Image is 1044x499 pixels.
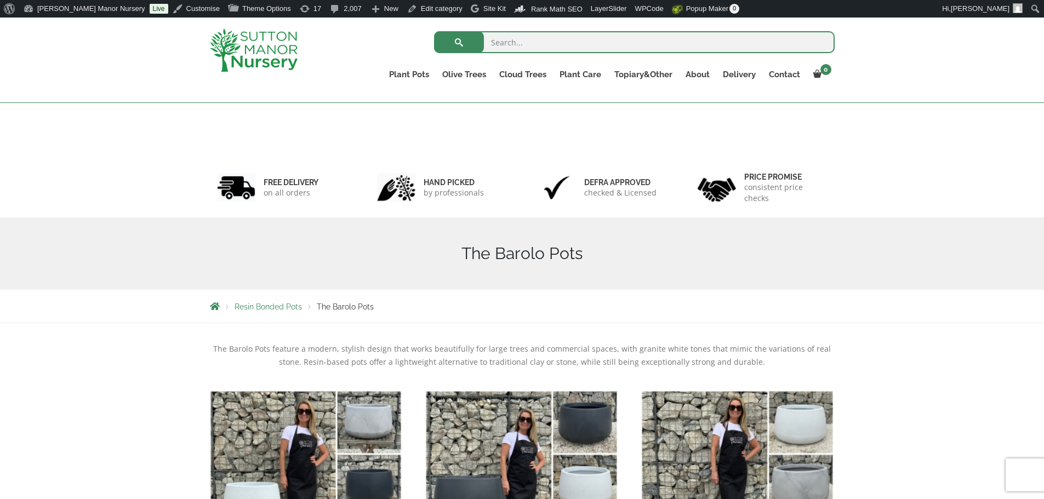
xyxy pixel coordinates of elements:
[210,302,835,311] nav: Breadcrumbs
[493,67,553,82] a: Cloud Trees
[531,5,583,13] span: Rank Math SEO
[820,64,831,75] span: 0
[210,244,835,263] h1: The Barolo Pots
[584,187,657,198] p: checked & Licensed
[744,172,828,182] h6: Price promise
[383,67,436,82] a: Plant Pots
[553,67,608,82] a: Plant Care
[264,177,318,187] h6: FREE DELIVERY
[538,174,576,202] img: 3.jpg
[762,67,807,82] a: Contact
[608,67,679,82] a: Topiary&Other
[235,302,302,311] a: Resin Bonded Pots
[807,67,835,82] a: 0
[424,177,484,187] h6: hand picked
[210,342,835,369] p: The Barolo Pots feature a modern, stylish design that works beautifully for large trees and comme...
[584,177,657,187] h6: Defra approved
[951,4,1009,13] span: [PERSON_NAME]
[264,187,318,198] p: on all orders
[729,4,739,14] span: 0
[217,174,255,202] img: 1.jpg
[483,4,506,13] span: Site Kit
[716,67,762,82] a: Delivery
[744,182,828,204] p: consistent price checks
[434,31,835,53] input: Search...
[150,4,168,14] a: Live
[377,174,415,202] img: 2.jpg
[436,67,493,82] a: Olive Trees
[317,302,374,311] span: The Barolo Pots
[210,28,298,72] img: logo
[698,171,736,204] img: 4.jpg
[679,67,716,82] a: About
[424,187,484,198] p: by professionals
